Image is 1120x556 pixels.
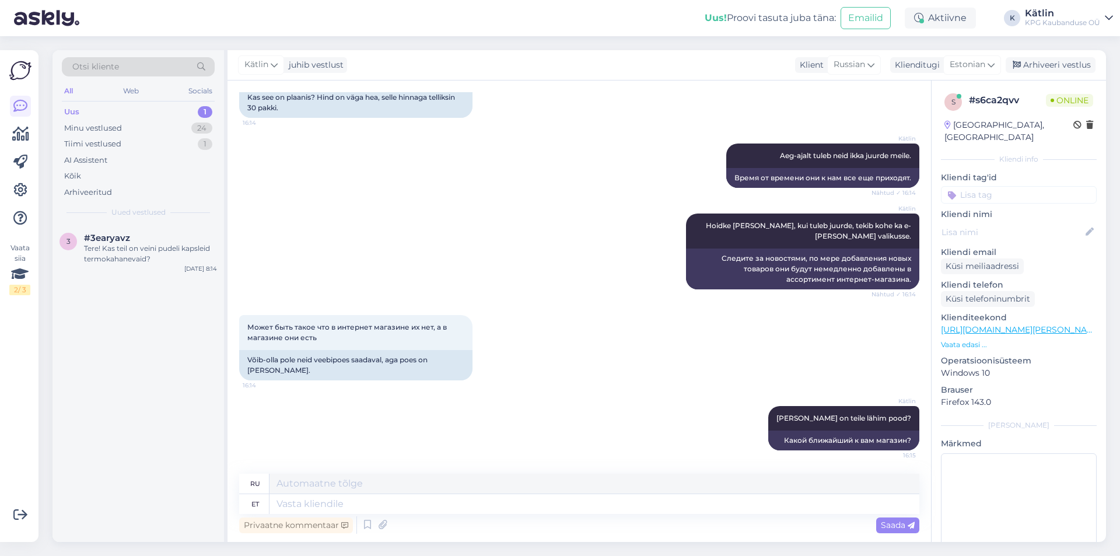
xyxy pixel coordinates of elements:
[941,172,1097,184] p: Kliendi tag'id
[795,59,824,71] div: Klient
[941,340,1097,350] p: Vaata edasi ...
[969,93,1046,107] div: # s6ca2qvv
[872,451,916,460] span: 16:15
[1004,10,1020,26] div: K
[942,226,1083,239] input: Lisa nimi
[941,186,1097,204] input: Lisa tag
[64,123,122,134] div: Minu vestlused
[941,384,1097,396] p: Brauser
[705,12,727,23] b: Uus!
[726,168,919,188] div: Время от времени они к нам все еще приходят.
[941,208,1097,221] p: Kliendi nimi
[941,312,1097,324] p: Klienditeekond
[941,291,1035,307] div: Küsi telefoninumbrit
[941,438,1097,450] p: Märkmed
[1046,94,1093,107] span: Online
[9,285,30,295] div: 2 / 3
[941,246,1097,258] p: Kliendi email
[66,237,71,246] span: 3
[881,520,915,530] span: Saada
[905,8,976,29] div: Aktiivne
[890,59,940,71] div: Klienditugi
[941,367,1097,379] p: Windows 10
[62,83,75,99] div: All
[706,221,911,240] span: Hoidke [PERSON_NAME], kui tuleb juurde, tekib kohe ka e-[PERSON_NAME] valikusse.
[251,494,259,514] div: et
[64,138,121,150] div: Tiimi vestlused
[950,58,985,71] span: Estonian
[951,97,956,106] span: s
[705,11,836,25] div: Proovi tasuta juba täna:
[9,60,32,82] img: Askly Logo
[198,106,212,118] div: 1
[198,138,212,150] div: 1
[111,207,166,218] span: Uued vestlused
[250,474,260,494] div: ru
[941,420,1097,431] div: [PERSON_NAME]
[243,118,286,127] span: 16:14
[64,187,112,198] div: Arhiveeritud
[239,88,473,118] div: Kas see on plaanis? Hind on väga hea, selle hinnaga telliksin 30 pakki.
[941,258,1024,274] div: Küsi meiliaadressi
[841,7,891,29] button: Emailid
[191,123,212,134] div: 24
[872,204,916,213] span: Kätlin
[9,243,30,295] div: Vaata siia
[1025,9,1113,27] a: KätlinKPG Kaubanduse OÜ
[941,324,1102,335] a: [URL][DOMAIN_NAME][PERSON_NAME]
[872,134,916,143] span: Kätlin
[64,106,79,118] div: Uus
[834,58,865,71] span: Russian
[239,350,473,380] div: Võib-olla pole neid veebipoes saadaval, aga poes on [PERSON_NAME].
[871,188,916,197] span: Nähtud ✓ 16:14
[284,59,344,71] div: juhib vestlust
[780,151,911,160] span: Aeg-ajalt tuleb neid ikka juurde meile.
[244,58,268,71] span: Kätlin
[121,83,141,99] div: Web
[941,396,1097,408] p: Firefox 143.0
[872,397,916,405] span: Kätlin
[1025,18,1100,27] div: KPG Kaubanduse OÜ
[941,154,1097,165] div: Kliendi info
[243,381,286,390] span: 16:14
[871,290,916,299] span: Nähtud ✓ 16:14
[239,517,353,533] div: Privaatne kommentaar
[686,249,919,289] div: Следите за новостями, по мере добавления новых товаров они будут немедленно добавлены в ассортиме...
[776,414,911,422] span: [PERSON_NAME] on teile lähim pood?
[84,243,217,264] div: Tere! Kas teil on veini pudeli kapsleid termokahanevaid?
[186,83,215,99] div: Socials
[944,119,1073,144] div: [GEOGRAPHIC_DATA], [GEOGRAPHIC_DATA]
[84,233,130,243] span: #3earyavz
[768,431,919,450] div: Какой ближайший к вам магазин?
[941,279,1097,291] p: Kliendi telefon
[1006,57,1095,73] div: Arhiveeri vestlus
[247,323,449,342] span: Может быть такое что в интернет магазине их нет, а в магазине они есть
[941,355,1097,367] p: Operatsioonisüsteem
[64,170,81,182] div: Kõik
[184,264,217,273] div: [DATE] 8:14
[1025,9,1100,18] div: Kätlin
[72,61,119,73] span: Otsi kliente
[64,155,107,166] div: AI Assistent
